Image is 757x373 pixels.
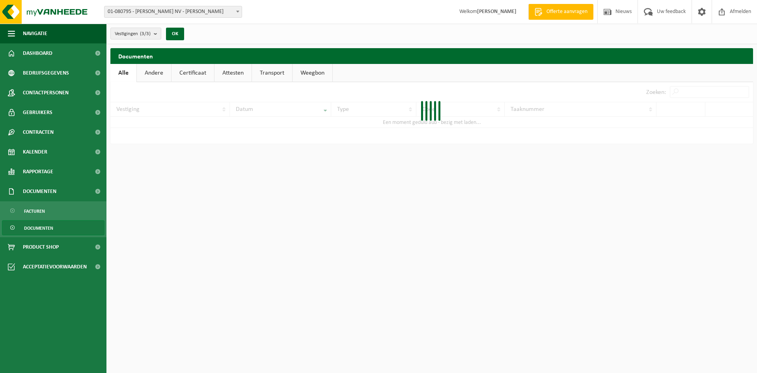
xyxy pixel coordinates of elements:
[23,257,87,277] span: Acceptatievoorwaarden
[23,63,69,83] span: Bedrijfsgegevens
[23,83,69,103] span: Contactpersonen
[477,9,516,15] strong: [PERSON_NAME]
[24,221,53,236] span: Documenten
[110,28,161,39] button: Vestigingen(3/3)
[23,237,59,257] span: Product Shop
[214,64,252,82] a: Attesten
[140,31,151,36] count: (3/3)
[2,203,104,218] a: Facturen
[2,220,104,235] a: Documenten
[104,6,242,17] span: 01-080795 - DANNY LAURYSSENS NV - EKEREN
[110,64,136,82] a: Alle
[23,142,47,162] span: Kalender
[23,122,54,142] span: Contracten
[104,6,242,18] span: 01-080795 - DANNY LAURYSSENS NV - EKEREN
[137,64,171,82] a: Andere
[544,8,589,16] span: Offerte aanvragen
[293,64,332,82] a: Weegbon
[166,28,184,40] button: OK
[172,64,214,82] a: Certificaat
[23,182,56,201] span: Documenten
[252,64,292,82] a: Transport
[23,24,47,43] span: Navigatie
[110,48,753,64] h2: Documenten
[24,204,45,219] span: Facturen
[23,43,52,63] span: Dashboard
[528,4,593,20] a: Offerte aanvragen
[23,103,52,122] span: Gebruikers
[115,28,151,40] span: Vestigingen
[23,162,53,182] span: Rapportage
